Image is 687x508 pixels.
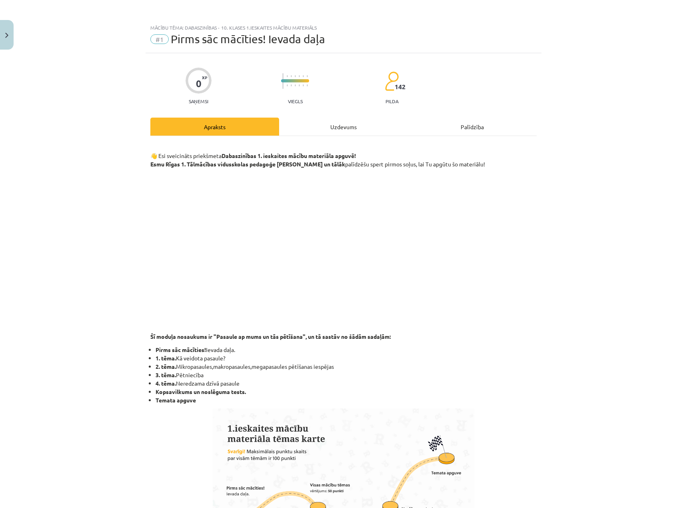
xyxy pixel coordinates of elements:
[395,83,405,90] span: 142
[196,78,202,89] div: 0
[5,33,8,38] img: icon-close-lesson-0947bae3869378f0d4975bcd49f059093ad1ed9edebbc8119c70593378902aed.svg
[171,32,325,46] span: Pirms sāc mācīties! Ievada daļa
[288,98,303,104] p: Viegls
[186,98,212,104] p: Saņemsi
[156,346,537,354] li: Ievada daļa.
[202,75,207,80] span: XP
[385,98,398,104] p: pilda
[156,380,176,387] strong: 4. tēma.
[156,362,537,371] li: Mikropasaules,makropasaules,megapasaules pētīšanas iespējas
[156,371,176,378] strong: 3. tēma.
[156,379,537,388] li: Neredzama dzīvā pasaule
[150,118,279,136] div: Apraksts
[150,333,216,340] b: Šī moduļa nosaukums ir "
[150,25,537,30] div: Mācību tēma: Dabaszinības - 10. klases 1.ieskaites mācību materiāls
[279,118,408,136] div: Uzdevums
[385,71,399,91] img: students-c634bb4e5e11cddfef0936a35e636f08e4e9abd3cc4e673bd6f9a4125e45ecb1.svg
[156,371,537,379] li: Pētniecība
[156,396,196,404] strong: Temata apguve
[150,143,537,168] p: 👋 Esi sveicināts priekšmeta palīdzēšu spert pirmos soļus, lai Tu apgūtu šo materiālu!
[156,354,176,362] strong: 1. tēma.
[222,152,256,159] strong: Dabaszinības
[408,118,537,136] div: Palīdzība
[216,333,391,340] b: Pasaule ap mums un tās pētīšana", un tā sastāv no šādām sadaļām:
[156,346,206,353] strong: Pirms sāc mācīties!
[156,388,246,395] strong: Kopsavilkums un noslēguma tests.
[150,34,169,44] span: #1
[156,354,537,362] li: Kā veidota pasaule?
[156,363,176,370] strong: 2. tēma.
